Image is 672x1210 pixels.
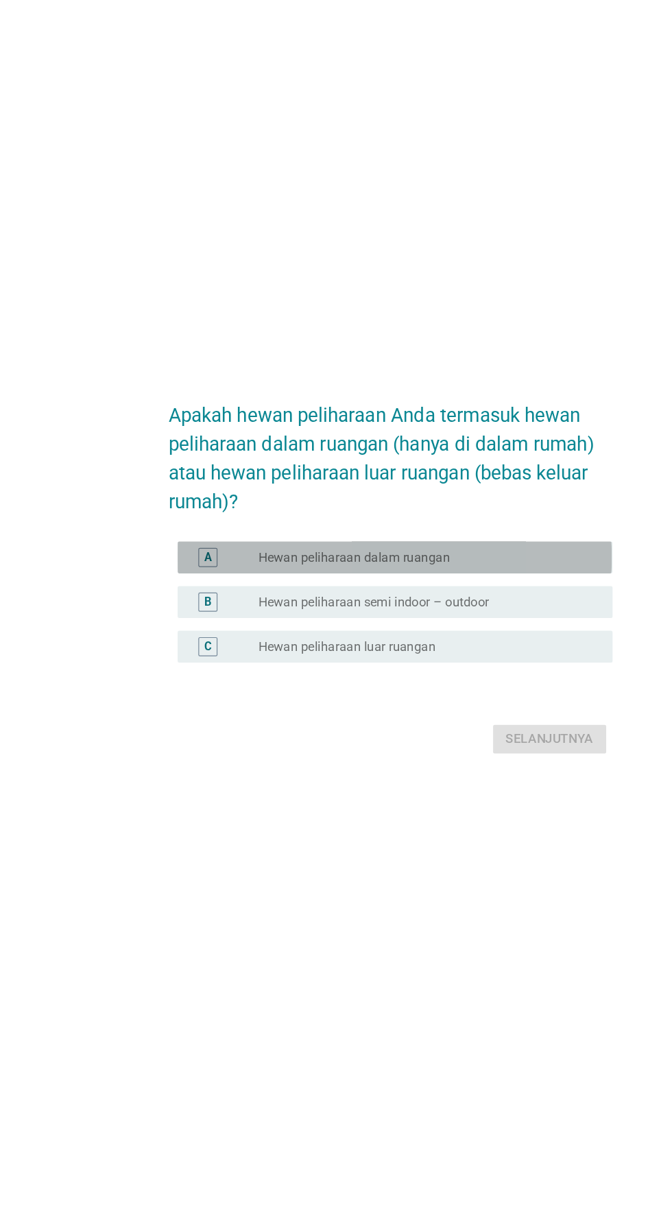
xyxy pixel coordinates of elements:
[176,630,182,641] font: C
[223,552,387,565] font: Hewan peliharaan dalam ruangan
[145,427,515,521] font: Apakah hewan peliharaan Anda termasuk hewan peliharaan dalam ruangan (hanya di dalam rumah) atau ...
[223,629,375,642] font: Hewan peliharaan luar ruangan
[176,592,182,603] font: B
[176,554,182,565] font: A
[223,591,421,604] font: Hewan peliharaan semi indoor – outdoor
